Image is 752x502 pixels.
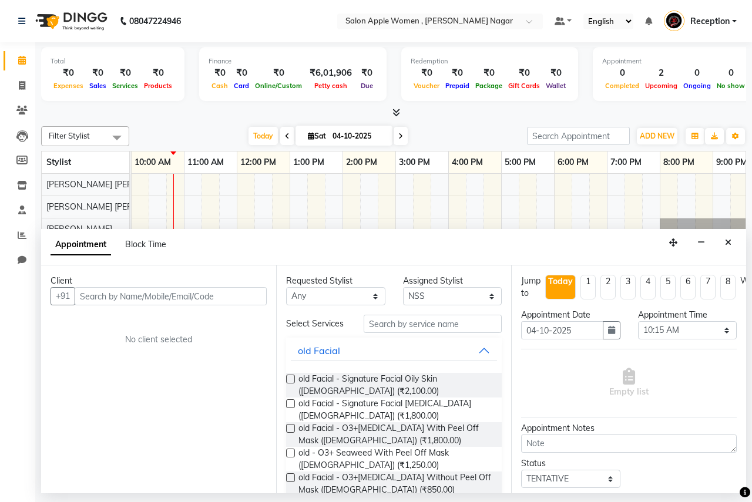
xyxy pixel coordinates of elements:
[46,224,112,234] span: [PERSON_NAME]
[700,275,716,299] li: 7
[209,66,231,80] div: ₹0
[680,275,696,299] li: 6
[680,66,714,80] div: 0
[642,82,680,90] span: Upcoming
[231,82,252,90] span: Card
[548,275,573,288] div: Today
[449,154,486,171] a: 4:00 PM
[364,315,502,333] input: Search by service name
[298,447,492,471] span: old - O3+ Seaweed With Peel Off Mask ([DEMOGRAPHIC_DATA]) (₹1,250.00)
[286,275,385,287] div: Requested Stylist
[660,154,697,171] a: 8:00 PM
[209,82,231,90] span: Cash
[252,82,305,90] span: Online/Custom
[46,157,71,167] span: Stylist
[602,56,748,66] div: Appointment
[249,127,278,145] span: Today
[298,422,492,447] span: old Facial - O3+[MEDICAL_DATA] With Peel Off Mask ([DEMOGRAPHIC_DATA]) (₹1,800.00)
[720,234,737,252] button: Close
[543,66,569,80] div: ₹0
[129,5,181,38] b: 08047224946
[502,154,539,171] a: 5:00 PM
[607,154,644,171] a: 7:00 PM
[51,82,86,90] span: Expenses
[411,66,442,80] div: ₹0
[329,127,388,145] input: 2025-10-04
[521,457,620,470] div: Status
[252,66,305,80] div: ₹0
[298,471,492,496] span: old Facial - O3+[MEDICAL_DATA] Without Peel Off Mask ([DEMOGRAPHIC_DATA]) (₹850.00)
[442,82,472,90] span: Prepaid
[51,56,175,66] div: Total
[642,66,680,80] div: 2
[46,201,180,212] span: [PERSON_NAME] [PERSON_NAME]
[184,154,227,171] a: 11:00 AM
[358,82,376,90] span: Due
[277,318,355,330] div: Select Services
[521,321,603,339] input: yyyy-mm-dd
[141,82,175,90] span: Products
[638,309,737,321] div: Appointment Time
[714,82,748,90] span: No show
[403,275,502,287] div: Assigned Stylist
[46,179,180,190] span: [PERSON_NAME] [PERSON_NAME]
[305,66,357,80] div: ₹6,01,906
[472,66,505,80] div: ₹0
[411,82,442,90] span: Voucher
[664,11,684,31] img: Reception
[521,309,620,321] div: Appointment Date
[305,132,329,140] span: Sat
[472,82,505,90] span: Package
[720,275,736,299] li: 8
[298,343,340,358] div: old Facial
[86,82,109,90] span: Sales
[109,82,141,90] span: Services
[543,82,569,90] span: Wallet
[609,368,649,398] span: Empty list
[125,239,166,250] span: Block Time
[237,154,279,171] a: 12:00 PM
[79,333,239,346] div: No client selected
[109,66,141,80] div: ₹0
[298,397,492,422] span: old Facial - Signature Facial [MEDICAL_DATA] ([DEMOGRAPHIC_DATA]) (₹1,800.00)
[51,287,75,305] button: +91
[411,56,569,66] div: Redemption
[527,127,630,145] input: Search Appointment
[49,131,90,140] span: Filter Stylist
[600,275,616,299] li: 2
[291,340,497,361] button: old Facial
[521,422,737,434] div: Appointment Notes
[690,15,730,28] span: Reception
[640,275,656,299] li: 4
[580,275,596,299] li: 1
[505,66,543,80] div: ₹0
[521,275,540,299] div: Jump to
[396,154,433,171] a: 3:00 PM
[602,66,642,80] div: 0
[298,373,492,397] span: old Facial - Signature Facial Oily Skin ([DEMOGRAPHIC_DATA]) (₹2,100.00)
[442,66,472,80] div: ₹0
[357,66,377,80] div: ₹0
[660,275,676,299] li: 5
[713,154,750,171] a: 9:00 PM
[714,66,748,80] div: 0
[86,66,109,80] div: ₹0
[620,275,636,299] li: 3
[75,287,267,305] input: Search by Name/Mobile/Email/Code
[51,234,111,255] span: Appointment
[30,5,110,38] img: logo
[209,56,377,66] div: Finance
[132,154,174,171] a: 10:00 AM
[343,154,380,171] a: 2:00 PM
[290,154,327,171] a: 1:00 PM
[51,66,86,80] div: ₹0
[640,132,674,140] span: ADD NEW
[311,82,350,90] span: Petty cash
[555,154,592,171] a: 6:00 PM
[231,66,252,80] div: ₹0
[141,66,175,80] div: ₹0
[680,82,714,90] span: Ongoing
[602,82,642,90] span: Completed
[505,82,543,90] span: Gift Cards
[51,275,267,287] div: Client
